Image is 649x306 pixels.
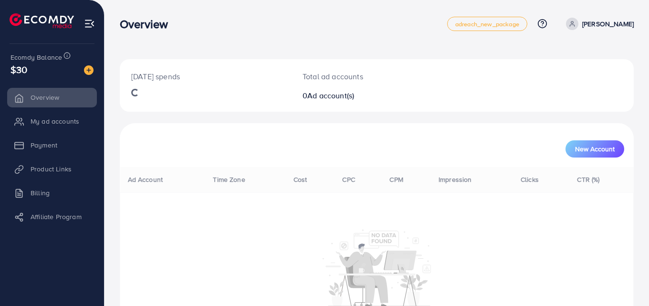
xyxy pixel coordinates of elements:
span: $30 [10,63,27,76]
span: Ecomdy Balance [10,53,62,62]
a: [PERSON_NAME] [562,18,634,30]
p: Total ad accounts [303,71,408,82]
h3: Overview [120,17,176,31]
p: [PERSON_NAME] [582,18,634,30]
img: image [84,65,94,75]
span: New Account [575,146,615,152]
span: adreach_new_package [455,21,519,27]
a: adreach_new_package [447,17,527,31]
h2: 0 [303,91,408,100]
img: logo [10,13,74,28]
span: Ad account(s) [307,90,354,101]
p: [DATE] spends [131,71,280,82]
img: menu [84,18,95,29]
button: New Account [565,140,624,158]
